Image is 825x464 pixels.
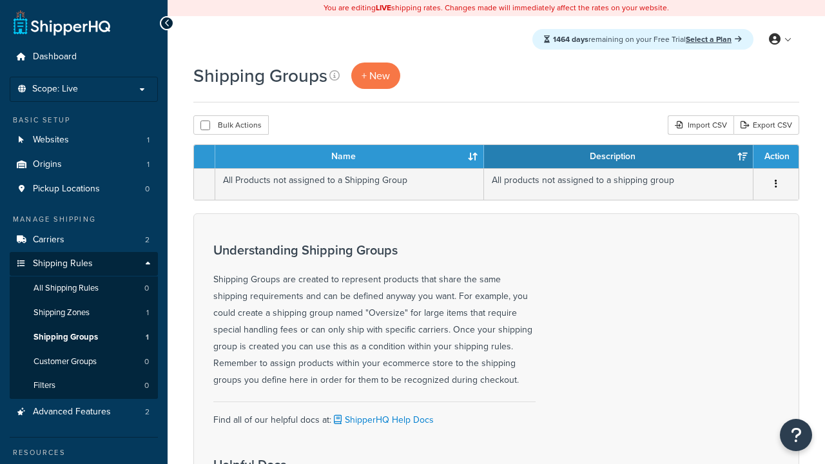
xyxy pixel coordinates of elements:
[33,258,93,269] span: Shipping Rules
[10,228,158,252] li: Carriers
[34,356,97,367] span: Customer Groups
[553,34,588,45] strong: 1464 days
[213,243,536,389] div: Shipping Groups are created to represent products that share the same shipping requirements and c...
[10,45,158,69] a: Dashboard
[484,145,753,168] th: Description: activate to sort column ascending
[33,159,62,170] span: Origins
[14,10,110,35] a: ShipperHQ Home
[10,350,158,374] li: Customer Groups
[484,168,753,200] td: All products not assigned to a shipping group
[146,332,149,343] span: 1
[753,145,799,168] th: Action
[33,135,69,146] span: Websites
[10,128,158,152] li: Websites
[10,447,158,458] div: Resources
[10,350,158,374] a: Customer Groups 0
[193,63,327,88] h1: Shipping Groups
[780,419,812,451] button: Open Resource Center
[351,63,400,89] a: + New
[10,214,158,225] div: Manage Shipping
[331,413,434,427] a: ShipperHQ Help Docs
[213,401,536,429] div: Find all of our helpful docs at:
[10,177,158,201] li: Pickup Locations
[10,153,158,177] li: Origins
[733,115,799,135] a: Export CSV
[10,301,158,325] li: Shipping Zones
[10,276,158,300] a: All Shipping Rules 0
[10,228,158,252] a: Carriers 2
[10,115,158,126] div: Basic Setup
[10,400,158,424] li: Advanced Features
[145,184,150,195] span: 0
[34,283,99,294] span: All Shipping Rules
[193,115,269,135] button: Bulk Actions
[10,301,158,325] a: Shipping Zones 1
[33,407,111,418] span: Advanced Features
[33,235,64,246] span: Carriers
[215,168,484,200] td: All Products not assigned to a Shipping Group
[10,325,158,349] a: Shipping Groups 1
[144,283,149,294] span: 0
[34,332,98,343] span: Shipping Groups
[10,400,158,424] a: Advanced Features 2
[145,407,150,418] span: 2
[34,380,55,391] span: Filters
[362,68,390,83] span: + New
[10,252,158,399] li: Shipping Rules
[144,380,149,391] span: 0
[32,84,78,95] span: Scope: Live
[144,356,149,367] span: 0
[147,135,150,146] span: 1
[146,307,149,318] span: 1
[10,153,158,177] a: Origins 1
[147,159,150,170] span: 1
[10,128,158,152] a: Websites 1
[33,184,100,195] span: Pickup Locations
[532,29,753,50] div: remaining on your Free Trial
[10,374,158,398] li: Filters
[10,325,158,349] li: Shipping Groups
[213,243,536,257] h3: Understanding Shipping Groups
[34,307,90,318] span: Shipping Zones
[215,145,484,168] th: Name: activate to sort column ascending
[10,374,158,398] a: Filters 0
[668,115,733,135] div: Import CSV
[10,177,158,201] a: Pickup Locations 0
[376,2,391,14] b: LIVE
[10,276,158,300] li: All Shipping Rules
[145,235,150,246] span: 2
[686,34,742,45] a: Select a Plan
[33,52,77,63] span: Dashboard
[10,252,158,276] a: Shipping Rules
